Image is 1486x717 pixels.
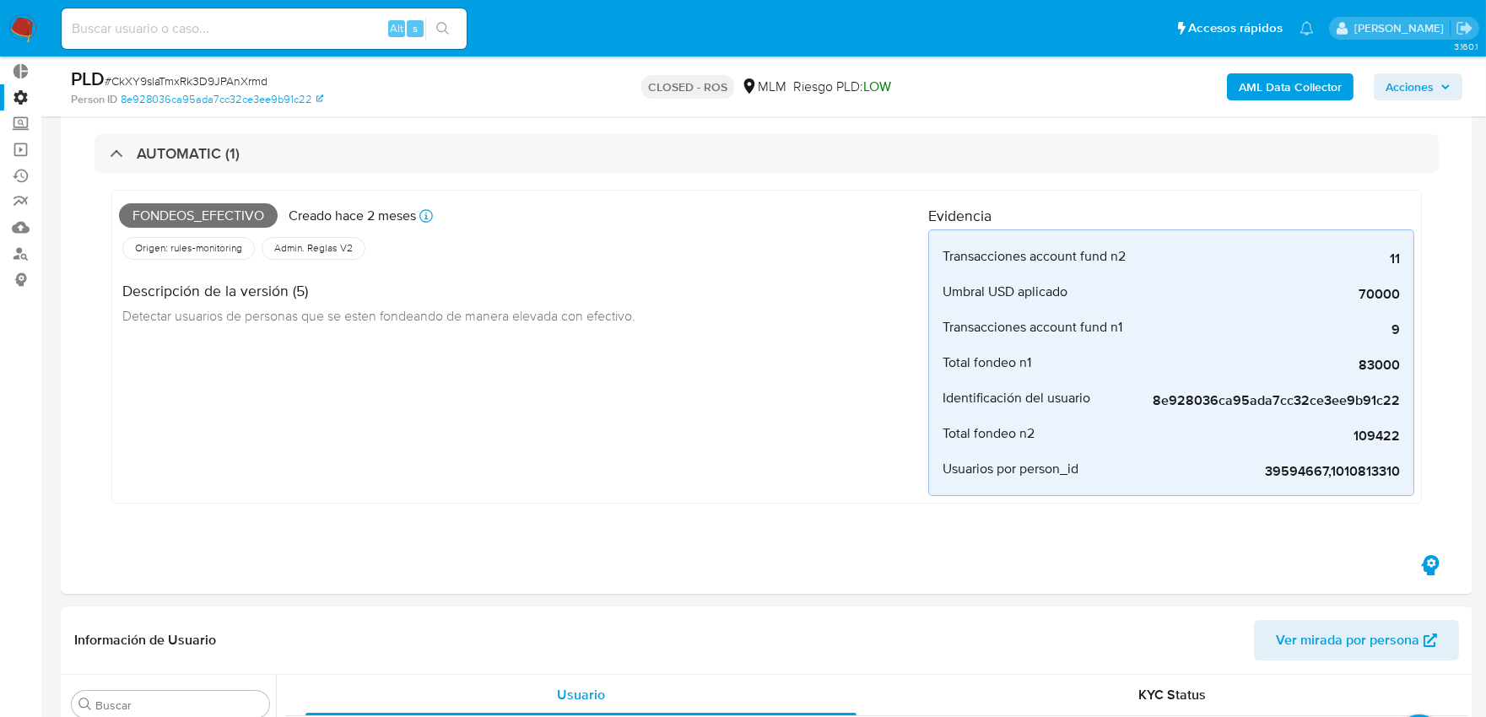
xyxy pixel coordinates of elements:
button: Acciones [1374,73,1462,100]
button: Buscar [78,698,92,711]
span: Usuario [557,685,605,704]
span: Admin. Reglas V2 [273,241,354,255]
span: Alt [390,20,403,36]
span: 3.160.1 [1454,40,1478,53]
span: Detectar usuarios de personas que se esten fondeando de manera elevada con efectivo. [122,306,635,325]
a: Salir [1456,19,1473,37]
p: sandra.chabay@mercadolibre.com [1354,20,1450,36]
div: AUTOMATIC (1) [95,134,1439,173]
h1: Información de Usuario [74,632,216,649]
h4: Descripción de la versión (5) [122,282,635,300]
b: AML Data Collector [1239,73,1342,100]
input: Buscar [95,698,262,713]
div: MLM [741,78,786,96]
span: Acciones [1386,73,1434,100]
button: search-icon [425,17,460,40]
p: Creado hace 2 meses [289,207,416,225]
b: Person ID [71,92,117,107]
span: Ver mirada por persona [1276,620,1419,660]
input: Buscar usuario o caso... [62,18,467,40]
button: AML Data Collector [1227,73,1354,100]
a: Notificaciones [1300,21,1314,35]
span: Accesos rápidos [1188,19,1283,37]
p: CLOSED - ROS [641,75,734,99]
span: KYC Status [1139,685,1207,704]
span: # CkXY9slaTmxRk3D9JPAnXrmd [105,73,267,89]
span: s [413,20,418,36]
span: Origen: rules-monitoring [133,241,244,255]
h3: AUTOMATIC (1) [137,144,240,163]
span: Riesgo PLD: [793,78,891,96]
span: LOW [863,77,891,96]
b: PLD [71,65,105,92]
a: 8e928036ca95ada7cc32ce3ee9b91c22 [121,92,323,107]
span: Fondeos_efectivo [119,203,278,229]
button: Ver mirada por persona [1254,620,1459,660]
